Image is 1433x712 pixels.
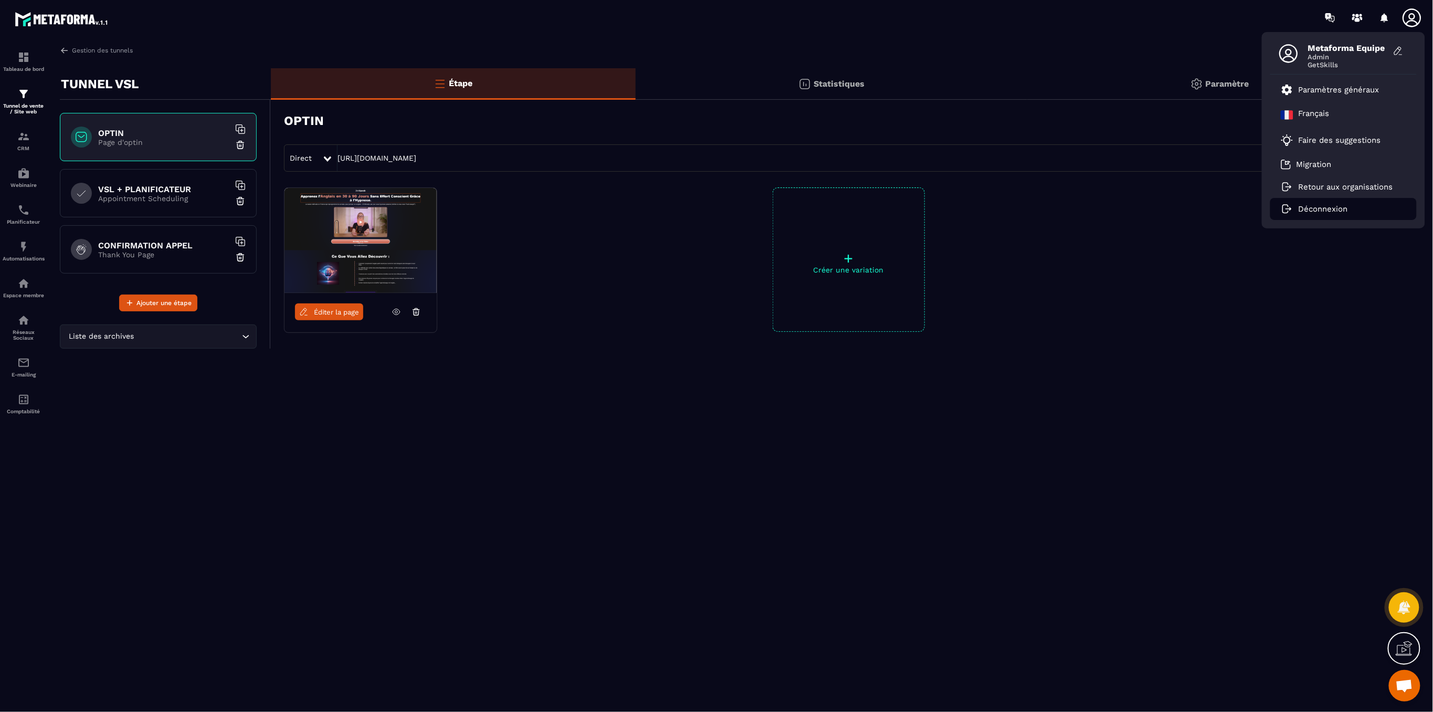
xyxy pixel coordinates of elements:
[3,329,45,341] p: Réseaux Sociaux
[314,308,359,316] span: Éditer la page
[98,128,229,138] h6: OPTIN
[773,266,924,274] p: Créer une variation
[60,324,257,349] div: Search for option
[284,113,324,128] h3: OPTIN
[3,196,45,233] a: schedulerschedulerPlanificateur
[235,252,246,263] img: trash
[1281,134,1393,146] a: Faire des suggestions
[3,385,45,422] a: accountantaccountantComptabilité
[285,188,437,293] img: image
[1281,182,1393,192] a: Retour aux organisations
[98,184,229,194] h6: VSL + PLANIFICATEUR
[67,331,136,342] span: Liste des archives
[3,159,45,196] a: automationsautomationsWebinaire
[1299,182,1393,192] p: Retour aux organisations
[3,219,45,225] p: Planificateur
[17,314,30,327] img: social-network
[15,9,109,28] img: logo
[17,51,30,64] img: formation
[3,66,45,72] p: Tableau de bord
[17,357,30,369] img: email
[1299,204,1348,214] p: Déconnexion
[3,43,45,80] a: formationformationTableau de bord
[119,295,197,311] button: Ajouter une étape
[235,196,246,206] img: trash
[1206,79,1249,89] p: Paramètre
[434,77,446,90] img: bars-o.4a397970.svg
[338,154,416,162] a: [URL][DOMAIN_NAME]
[17,88,30,100] img: formation
[3,182,45,188] p: Webinaire
[98,194,229,203] p: Appointment Scheduling
[1308,43,1387,53] span: Metaforma Equipe
[98,240,229,250] h6: CONFIRMATION APPEL
[3,372,45,378] p: E-mailing
[17,393,30,406] img: accountant
[290,154,312,162] span: Direct
[60,46,133,55] a: Gestion des tunnels
[3,409,45,414] p: Comptabilité
[1389,670,1420,701] a: Mở cuộc trò chuyện
[1299,135,1381,145] p: Faire des suggestions
[1308,53,1387,61] span: Admin
[449,78,472,88] p: Étape
[1297,160,1332,169] p: Migration
[814,79,865,89] p: Statistiques
[1281,83,1379,96] a: Paramètres généraux
[3,256,45,261] p: Automatisations
[17,277,30,290] img: automations
[773,251,924,266] p: +
[136,298,192,308] span: Ajouter une étape
[235,140,246,150] img: trash
[136,331,239,342] input: Search for option
[3,103,45,114] p: Tunnel de vente / Site web
[98,250,229,259] p: Thank You Page
[1281,159,1332,170] a: Migration
[798,78,811,90] img: stats.20deebd0.svg
[98,138,229,146] p: Page d'optin
[60,46,69,55] img: arrow
[17,167,30,180] img: automations
[17,240,30,253] img: automations
[3,233,45,269] a: automationsautomationsAutomatisations
[295,303,363,320] a: Éditer la page
[3,80,45,122] a: formationformationTunnel de vente / Site web
[3,306,45,349] a: social-networksocial-networkRéseaux Sociaux
[61,74,139,95] p: TUNNEL VSL
[3,145,45,151] p: CRM
[1299,85,1379,95] p: Paramètres généraux
[1190,78,1203,90] img: setting-gr.5f69749f.svg
[3,349,45,385] a: emailemailE-mailing
[17,130,30,143] img: formation
[17,204,30,216] img: scheduler
[3,122,45,159] a: formationformationCRM
[1308,61,1387,69] span: GetSkills
[1299,109,1330,121] p: Français
[3,292,45,298] p: Espace membre
[3,269,45,306] a: automationsautomationsEspace membre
